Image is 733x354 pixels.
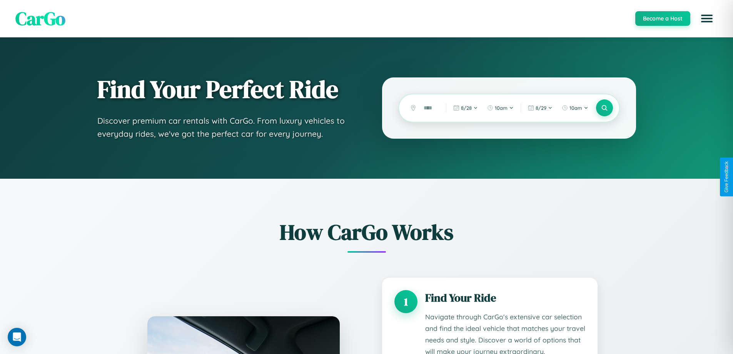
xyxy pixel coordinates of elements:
button: 8/29 [524,102,556,114]
p: Discover premium car rentals with CarGo. From luxury vehicles to everyday rides, we've got the pe... [97,114,351,140]
button: Become a Host [635,11,690,26]
span: 8 / 28 [461,105,472,111]
span: CarGo [15,6,65,31]
h2: How CarGo Works [136,217,598,247]
div: Open Intercom Messenger [8,328,26,346]
button: 8/28 [449,102,482,114]
div: 1 [394,290,417,313]
h1: Find Your Perfect Ride [97,76,351,103]
span: 10am [495,105,508,111]
button: Open menu [696,8,718,29]
span: 10am [569,105,582,111]
button: 10am [483,102,518,114]
button: 10am [558,102,592,114]
span: 8 / 29 [536,105,546,111]
h3: Find Your Ride [425,290,585,305]
div: Give Feedback [724,161,729,193]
